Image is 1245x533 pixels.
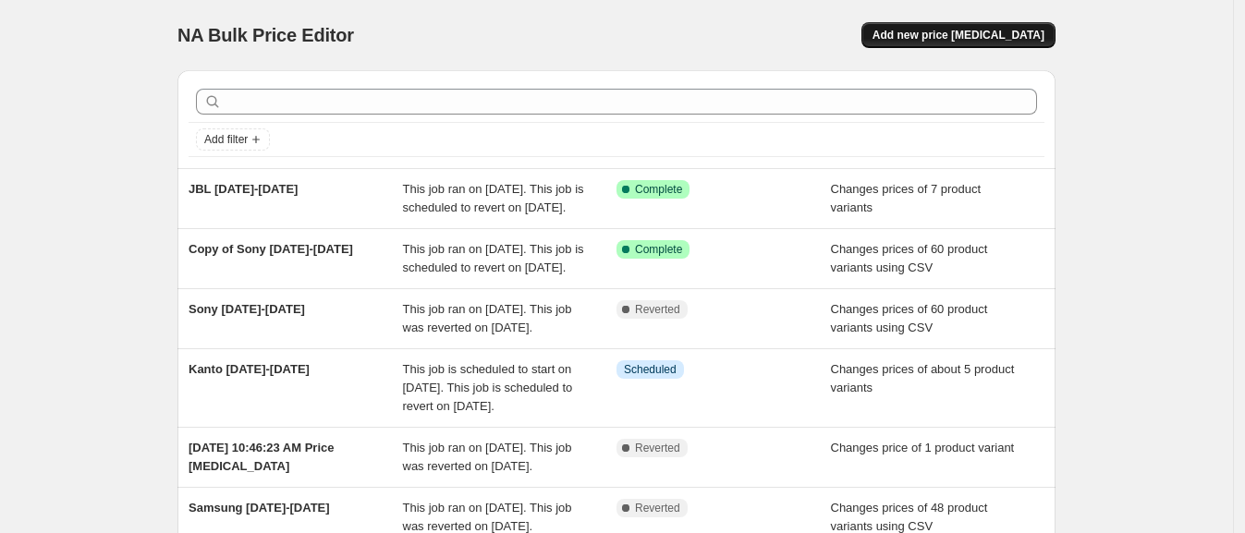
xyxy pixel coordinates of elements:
span: Changes price of 1 product variant [831,441,1015,454]
span: Samsung [DATE]-[DATE] [189,501,330,515]
span: Changes prices of 60 product variants using CSV [831,302,988,334]
button: Add filter [196,128,270,151]
span: This job ran on [DATE]. This job is scheduled to revert on [DATE]. [403,242,584,274]
span: Complete [635,242,682,257]
span: Reverted [635,302,680,317]
span: Changes prices of 60 product variants using CSV [831,242,988,274]
span: Copy of Sony [DATE]-[DATE] [189,242,353,256]
button: Add new price [MEDICAL_DATA] [861,22,1056,48]
span: Changes prices of about 5 product variants [831,362,1015,394]
span: Sony [DATE]-[DATE] [189,302,305,316]
span: This job ran on [DATE]. This job was reverted on [DATE]. [403,441,572,473]
span: This job ran on [DATE]. This job is scheduled to revert on [DATE]. [403,182,584,214]
span: This job is scheduled to start on [DATE]. This job is scheduled to revert on [DATE]. [403,362,573,413]
span: JBL [DATE]-[DATE] [189,182,298,196]
span: [DATE] 10:46:23 AM Price [MEDICAL_DATA] [189,441,335,473]
span: Add new price [MEDICAL_DATA] [873,28,1044,42]
span: Changes prices of 48 product variants using CSV [831,501,988,533]
span: This job ran on [DATE]. This job was reverted on [DATE]. [403,501,572,533]
span: Reverted [635,501,680,515]
span: Complete [635,182,682,197]
span: Reverted [635,441,680,455]
span: Changes prices of 7 product variants [831,182,982,214]
span: Scheduled [624,362,677,377]
span: Add filter [204,132,248,147]
span: Kanto [DATE]-[DATE] [189,362,310,376]
span: This job ran on [DATE]. This job was reverted on [DATE]. [403,302,572,334]
span: NA Bulk Price Editor [177,25,354,45]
